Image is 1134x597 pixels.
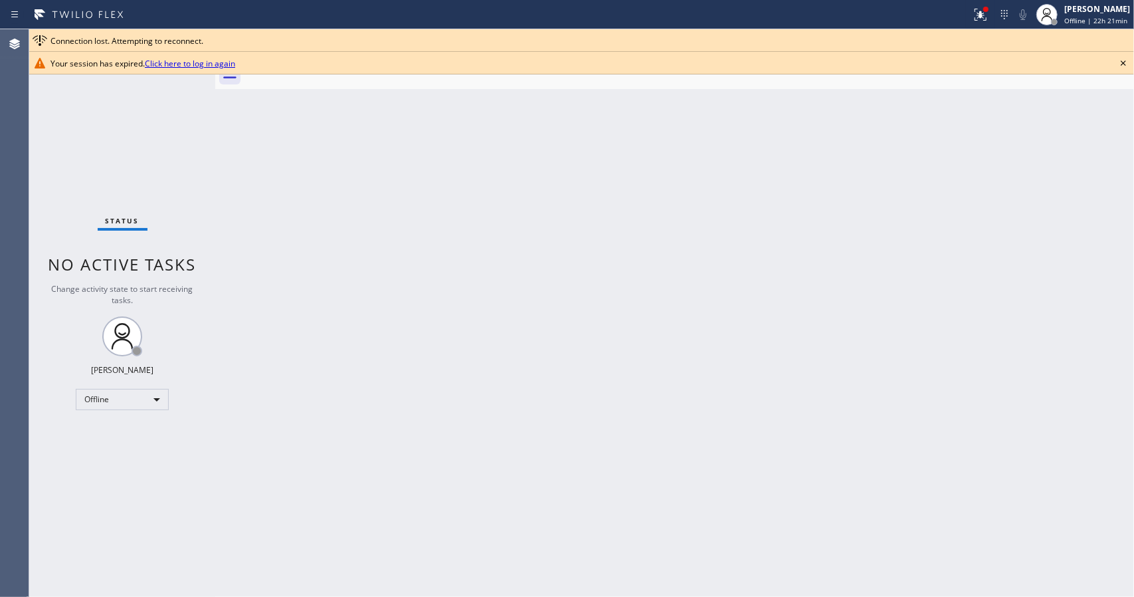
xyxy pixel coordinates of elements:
span: Connection lost. Attempting to reconnect. [50,35,203,47]
span: Offline | 22h 21min [1064,16,1127,25]
div: [PERSON_NAME] [91,364,153,376]
div: [PERSON_NAME] [1064,3,1130,15]
div: Offline [76,389,169,410]
a: Click here to log in again [145,58,235,69]
span: No active tasks [48,253,197,275]
span: Your session has expired. [50,58,235,69]
span: Status [106,216,140,225]
button: Mute [1014,5,1032,24]
span: Change activity state to start receiving tasks. [52,283,193,306]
